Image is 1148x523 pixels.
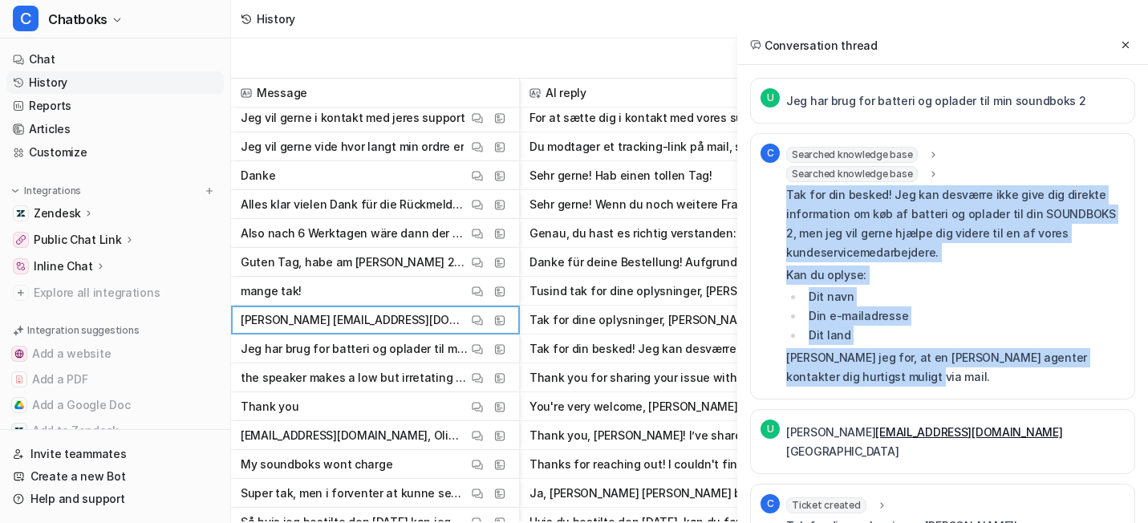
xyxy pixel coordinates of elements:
button: Du modtager et tracking-link på mail, så snart din ordre [PERSON_NAME] [PERSON_NAME] lager. Lever... [529,132,842,161]
a: Create a new Bot [6,465,224,488]
p: Integrations [24,184,81,197]
button: Tusind tak for dine oplysninger, [PERSON_NAME]! En af vores agenter vender tilbage til dig så hur... [529,277,842,306]
button: Add a PDFAdd a PDF [6,367,224,392]
img: Add a website [14,349,24,359]
p: Also nach 6 Werktagen wäre dann der Dienstag den ich mich dann nochmal melden soll falls nichts g... [241,219,468,248]
img: Public Chat Link [16,235,26,245]
button: Emoji picker [25,452,38,464]
a: Chat [6,48,224,71]
li: Dit navn [804,287,1125,306]
img: Add a Google Doc [14,400,24,410]
button: Tak for dine oplysninger, [PERSON_NAME]! Jeg har givet din forespørgsel videre, og en af vores ag... [529,306,842,334]
p: Jeg har brug for batteri og oplader til min soundboks 2 [241,334,468,363]
button: Sehr gerne! Hab einen tollen Tag! [529,161,842,190]
img: Zendesk [16,209,26,218]
a: Articles [6,118,224,140]
p: Jeg har brug for batteri og oplader til min soundboks 2 [786,91,1086,111]
button: Ja, [PERSON_NAME] [PERSON_NAME] bestilles til [PERSON_NAME] i [GEOGRAPHIC_DATA], men der kan være... [529,479,842,508]
button: You're very welcome, [PERSON_NAME]! If you have any more questions or need further assistance in ... [529,392,842,421]
div: Hi [PERSON_NAME], ​ [26,308,250,339]
button: Home [251,6,282,37]
p: Guten Tag, habe am [PERSON_NAME] 2 Lightboks bestellt unter der Soundboks DE BESTELLUNG #65317-5 ... [241,248,468,277]
p: Danke [241,161,276,190]
h1: eesel [78,8,112,20]
img: Inline Chat [16,261,26,271]
span: Searched knowledge base [786,147,918,163]
p: [PERSON_NAME] jeg for, at en [PERSON_NAME] agenter kontakter dig hurtigst muligt via mail. [786,348,1125,387]
p: the speaker makes a low but irretating sound [241,363,468,392]
button: Thanks for reaching out! I couldn't find troubleshooting steps specifically for charging issues w... [529,450,842,479]
button: Integrations [6,183,86,199]
img: Add to Zendesk [14,426,24,436]
span: Explore all integrations [34,280,217,306]
li: Din e-mailadresse [804,306,1125,326]
p: Jeg vil gerne vide hvor langt min ordre er [241,132,464,161]
p: [PERSON_NAME] [EMAIL_ADDRESS][DOMAIN_NAME] [GEOGRAPHIC_DATA] [241,306,468,334]
p: Integration suggestions [27,323,139,338]
textarea: Message… [14,418,307,445]
span: Chatboks [48,8,107,30]
button: Sehr gerne! Wenn du noch weitere Fragen hast, [PERSON_NAME] dich jederzeit. Viel Freude mit deine... [529,190,842,219]
button: Add a websiteAdd a website [6,341,224,367]
a: Help and support [6,488,224,510]
p: [EMAIL_ADDRESS][DOMAIN_NAME], Oliwer, [GEOGRAPHIC_DATA], Generation 2 [241,421,468,450]
a: Customize [6,141,224,164]
button: Upload attachment [76,452,89,464]
span: U [761,420,780,439]
p: Thank you [241,392,298,421]
p: [PERSON_NAME] [GEOGRAPHIC_DATA] [786,423,1125,461]
button: For at sætte dig i kontakt med vores support skal jeg lige have lidt flere oplysninger: - Dit ful... [529,103,842,132]
button: Gif picker [51,452,63,464]
button: Thank you for sharing your issue with the low and irritating sound from your speaker. I couldn't ... [529,363,842,392]
span: AI reply [526,79,846,107]
button: Thank you, [PERSON_NAME]! I’ve shared your details with our team. One of our agents will get back... [529,421,842,450]
button: Add a Google DocAdd a Google Doc [6,392,224,418]
div: History [257,10,295,27]
li: Dit land [804,326,1125,345]
button: Genau, du hast es richtig verstanden: Die 6 Werktage werden ab dem nächsten Werktag nach deiner B... [529,219,842,248]
p: mange tak! [241,277,302,306]
span: Message [237,79,513,107]
p: Active 45m ago [78,20,160,36]
span: C [13,6,39,31]
p: Jeg vil gerne i kontakt med jeres support [241,103,465,132]
span: C [761,494,780,513]
img: explore all integrations [13,285,29,301]
a: Reports [6,95,224,117]
span: Ticket created [786,497,866,513]
button: Send a message… [275,445,301,471]
button: Danke für deine Bestellung! Aufgrund der hohen Nachfrage gibt es bei der Lightboks aktuell Liefer... [529,248,842,277]
img: menu_add.svg [204,185,215,197]
a: [EMAIL_ADDRESS][DOMAIN_NAME] [875,425,1062,439]
p: Alles klar vielen Dank für die Rückmeldung [241,190,468,219]
a: Explore all integrations [6,282,224,304]
p: Zendesk [34,205,81,221]
img: Add a PDF [14,375,24,384]
p: Super tak, men i forventer at kunne sende lightbox til [GEOGRAPHIC_DATA] i denne uge? [241,479,468,508]
div: Close [282,6,310,35]
p: Tak for din besked! Jeg kan desværre ikke give dig direkte information om køb af batteri og oplad... [786,185,1125,262]
span: C [761,144,780,163]
p: My soundboks wont charge [241,450,392,479]
p: Kan du oplyse: [786,266,1125,285]
span: U [761,88,780,107]
p: Inline Chat [34,258,93,274]
a: History [6,71,224,94]
img: expand menu [10,185,21,197]
button: Tak for din besked! Jeg kan desværre ikke give dig direkte information om køb af batteri og oplad... [529,334,842,363]
span: Searched knowledge base [786,166,918,182]
button: Add to ZendeskAdd to Zendesk [6,418,224,444]
button: go back [10,6,41,37]
p: Public Chat Link [34,232,122,248]
a: Invite teammates [6,443,224,465]
h2: Conversation thread [750,37,878,54]
img: Profile image for eesel [46,9,71,34]
div: leonie@soundboks.com says… [13,69,308,298]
